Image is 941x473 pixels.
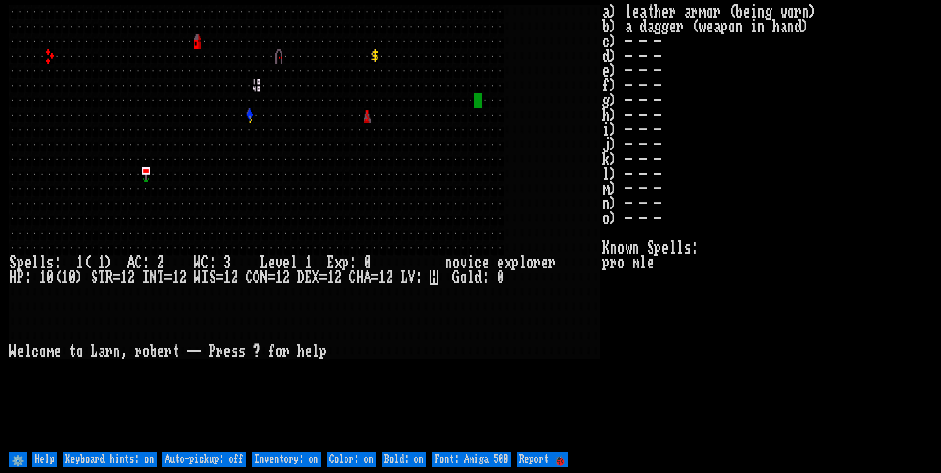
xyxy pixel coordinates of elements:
div: L [91,344,98,359]
div: = [371,270,378,285]
div: o [39,344,46,359]
input: Font: Amiga 500 [432,452,511,467]
div: 0 [68,270,76,285]
div: : [482,270,489,285]
div: o [460,270,467,285]
div: A [364,270,371,285]
div: H [9,270,17,285]
div: e [482,256,489,270]
div: s [238,344,246,359]
div: ( [83,256,91,270]
div: W [9,344,17,359]
div: e [54,344,61,359]
div: = [268,270,275,285]
div: 3 [223,256,231,270]
div: m [46,344,54,359]
div: r [216,344,223,359]
div: e [268,256,275,270]
div: 2 [157,256,164,270]
div: n [445,256,452,270]
div: 1 [172,270,179,285]
div: 1 [39,270,46,285]
div: R [105,270,113,285]
div: t [172,344,179,359]
div: r [282,344,290,359]
div: P [17,270,24,285]
div: G [452,270,460,285]
div: W [194,256,201,270]
div: n [113,344,120,359]
div: = [164,270,172,285]
stats: a) leather armor (being worn) b) a dagger (weapon in hand) c) - - - d) - - - e) - - - f) - - - g)... [602,5,932,449]
div: 2 [334,270,342,285]
div: e [541,256,548,270]
div: N [150,270,157,285]
div: v [460,256,467,270]
div: r [548,256,556,270]
div: D [297,270,305,285]
div: r [533,256,541,270]
div: 2 [127,270,135,285]
div: p [511,256,519,270]
div: l [467,270,474,285]
div: i [467,256,474,270]
div: 0 [497,270,504,285]
div: A [127,256,135,270]
div: N [260,270,268,285]
div: s [46,256,54,270]
input: Color: on [327,452,376,467]
div: 1 [378,270,386,285]
input: Help [32,452,57,467]
div: l [31,256,39,270]
div: d [474,270,482,285]
div: W [194,270,201,285]
div: L [401,270,408,285]
div: - [187,344,194,359]
div: : [54,256,61,270]
div: E [305,270,312,285]
div: e [17,344,24,359]
div: c [31,344,39,359]
div: V [408,270,415,285]
div: p [342,256,349,270]
div: C [246,270,253,285]
div: I [201,270,209,285]
div: 0 [46,270,54,285]
div: = [319,270,327,285]
div: : [415,270,423,285]
input: Report 🐞 [517,452,568,467]
div: S [9,256,17,270]
div: l [290,256,297,270]
div: e [282,256,290,270]
div: , [120,344,127,359]
div: 1 [98,256,105,270]
div: C [135,256,142,270]
div: H [356,270,364,285]
div: r [164,344,172,359]
input: Bold: on [382,452,426,467]
div: C [201,256,209,270]
div: t [68,344,76,359]
div: 2 [282,270,290,285]
div: l [39,256,46,270]
div: ) [76,270,83,285]
div: o [275,344,282,359]
div: S [209,270,216,285]
mark: H [430,270,438,285]
input: Auto-pickup: off [162,452,246,467]
div: T [157,270,164,285]
div: X [312,270,319,285]
div: 2 [386,270,393,285]
div: p [319,344,327,359]
div: o [142,344,150,359]
div: e [497,256,504,270]
div: p [17,256,24,270]
div: 1 [327,270,334,285]
div: l [24,344,31,359]
div: s [231,344,238,359]
div: : [24,270,31,285]
div: x [334,256,342,270]
div: a [98,344,105,359]
div: 2 [231,270,238,285]
div: : [349,256,356,270]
